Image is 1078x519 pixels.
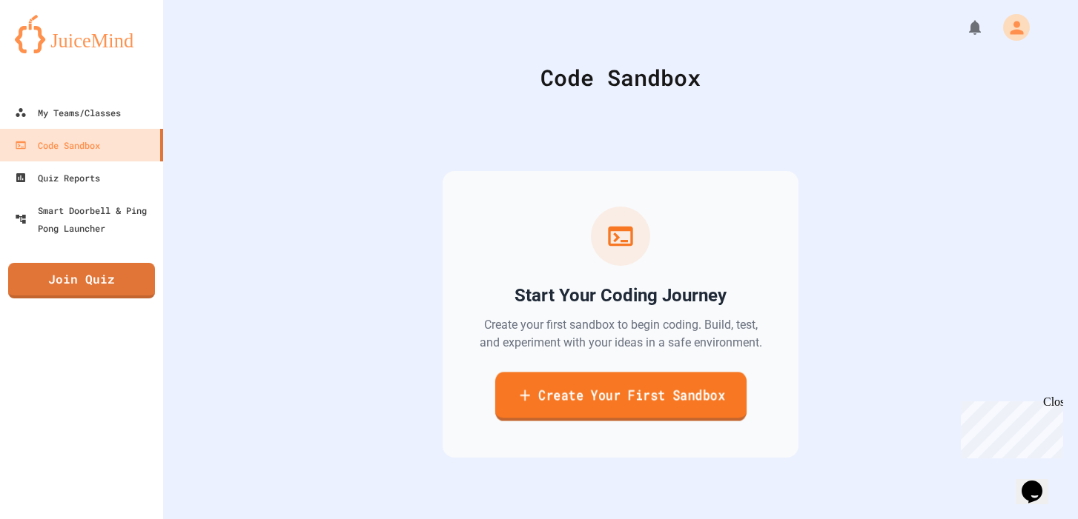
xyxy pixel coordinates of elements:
[495,372,746,421] a: Create Your First Sandbox
[200,61,1041,94] div: Code Sandbox
[988,10,1034,44] div: My Account
[478,316,763,352] p: Create your first sandbox to begin coding. Build, test, and experiment with your ideas in a safe ...
[8,263,155,298] a: Join Quiz
[15,201,157,237] div: Smart Doorbell & Ping Pong Launcher
[15,169,100,187] div: Quiz Reports
[15,15,148,53] img: logo-orange.svg
[15,136,100,154] div: Code Sandbox
[515,284,727,307] h2: Start Your Coding Journey
[939,15,988,40] div: My Notifications
[955,395,1063,458] iframe: chat widget
[6,6,102,94] div: Chat with us now!Close
[15,104,121,121] div: My Teams/Classes
[1016,460,1063,504] iframe: chat widget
